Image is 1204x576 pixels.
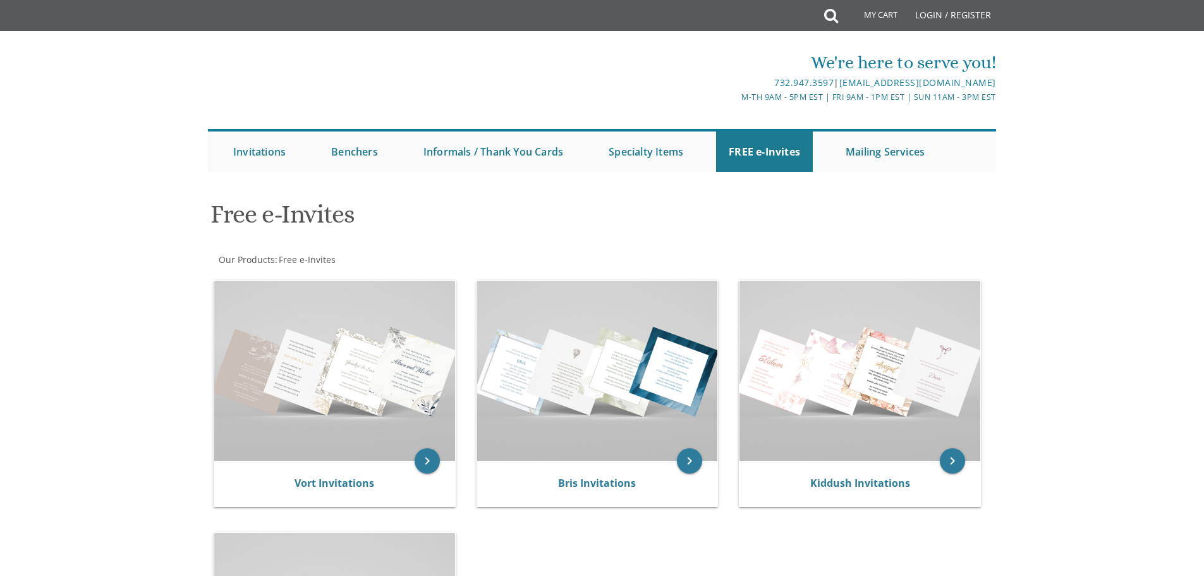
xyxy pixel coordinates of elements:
[558,476,636,490] a: Bris Invitations
[774,77,834,89] a: 732.947.3597
[279,254,336,266] span: Free e-Invites
[217,254,275,266] a: Our Products
[471,75,996,90] div: |
[210,200,726,238] h1: Free e-Invites
[208,254,602,266] div: :
[837,1,906,33] a: My Cart
[940,448,965,474] a: keyboard_arrow_right
[214,281,455,461] img: Vort Invitations
[471,90,996,104] div: M-Th 9am - 5pm EST | Fri 9am - 1pm EST | Sun 11am - 3pm EST
[415,448,440,474] a: keyboard_arrow_right
[295,476,374,490] a: Vort Invitations
[810,476,910,490] a: Kiddush Invitations
[411,132,576,172] a: Informals / Thank You Cards
[677,448,702,474] a: keyboard_arrow_right
[477,281,718,461] img: Bris Invitations
[596,132,696,172] a: Specialty Items
[739,281,980,461] img: Kiddush Invitations
[716,132,813,172] a: FREE e-Invites
[221,132,298,172] a: Invitations
[277,254,336,266] a: Free e-Invites
[833,132,937,172] a: Mailing Services
[839,77,996,89] a: [EMAIL_ADDRESS][DOMAIN_NAME]
[471,50,996,75] div: We're here to serve you!
[319,132,391,172] a: Benchers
